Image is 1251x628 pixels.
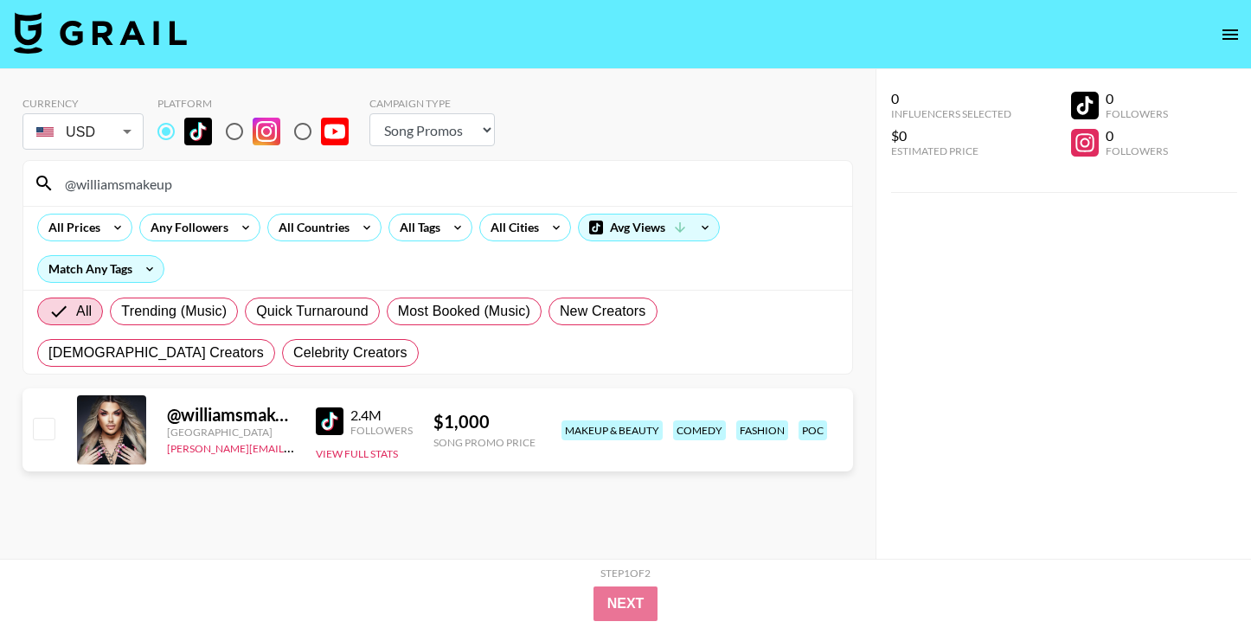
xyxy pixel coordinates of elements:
[891,127,1011,144] div: $0
[891,107,1011,120] div: Influencers Selected
[167,404,295,426] div: @ williamsmakeup
[1164,541,1230,607] iframe: Drift Widget Chat Controller
[316,447,398,460] button: View Full Stats
[350,407,413,424] div: 2.4M
[1106,107,1168,120] div: Followers
[480,215,542,240] div: All Cities
[38,215,104,240] div: All Prices
[600,567,651,580] div: Step 1 of 2
[157,97,362,110] div: Platform
[1106,127,1168,144] div: 0
[891,90,1011,107] div: 0
[736,420,788,440] div: fashion
[22,97,144,110] div: Currency
[184,118,212,145] img: TikTok
[389,215,444,240] div: All Tags
[398,301,530,322] span: Most Booked (Music)
[673,420,726,440] div: comedy
[48,343,264,363] span: [DEMOGRAPHIC_DATA] Creators
[593,586,658,621] button: Next
[433,411,536,433] div: $ 1,000
[293,343,407,363] span: Celebrity Creators
[121,301,227,322] span: Trending (Music)
[167,439,423,455] a: [PERSON_NAME][EMAIL_ADDRESS][DOMAIN_NAME]
[799,420,827,440] div: poc
[14,12,187,54] img: Grail Talent
[140,215,232,240] div: Any Followers
[321,118,349,145] img: YouTube
[1106,90,1168,107] div: 0
[579,215,719,240] div: Avg Views
[55,170,842,197] input: Search by User Name
[350,424,413,437] div: Followers
[560,301,646,322] span: New Creators
[76,301,92,322] span: All
[369,97,495,110] div: Campaign Type
[268,215,353,240] div: All Countries
[433,436,536,449] div: Song Promo Price
[316,407,343,435] img: TikTok
[256,301,369,322] span: Quick Turnaround
[167,426,295,439] div: [GEOGRAPHIC_DATA]
[1213,17,1248,52] button: open drawer
[891,144,1011,157] div: Estimated Price
[1106,144,1168,157] div: Followers
[253,118,280,145] img: Instagram
[561,420,663,440] div: makeup & beauty
[38,256,164,282] div: Match Any Tags
[26,117,140,147] div: USD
